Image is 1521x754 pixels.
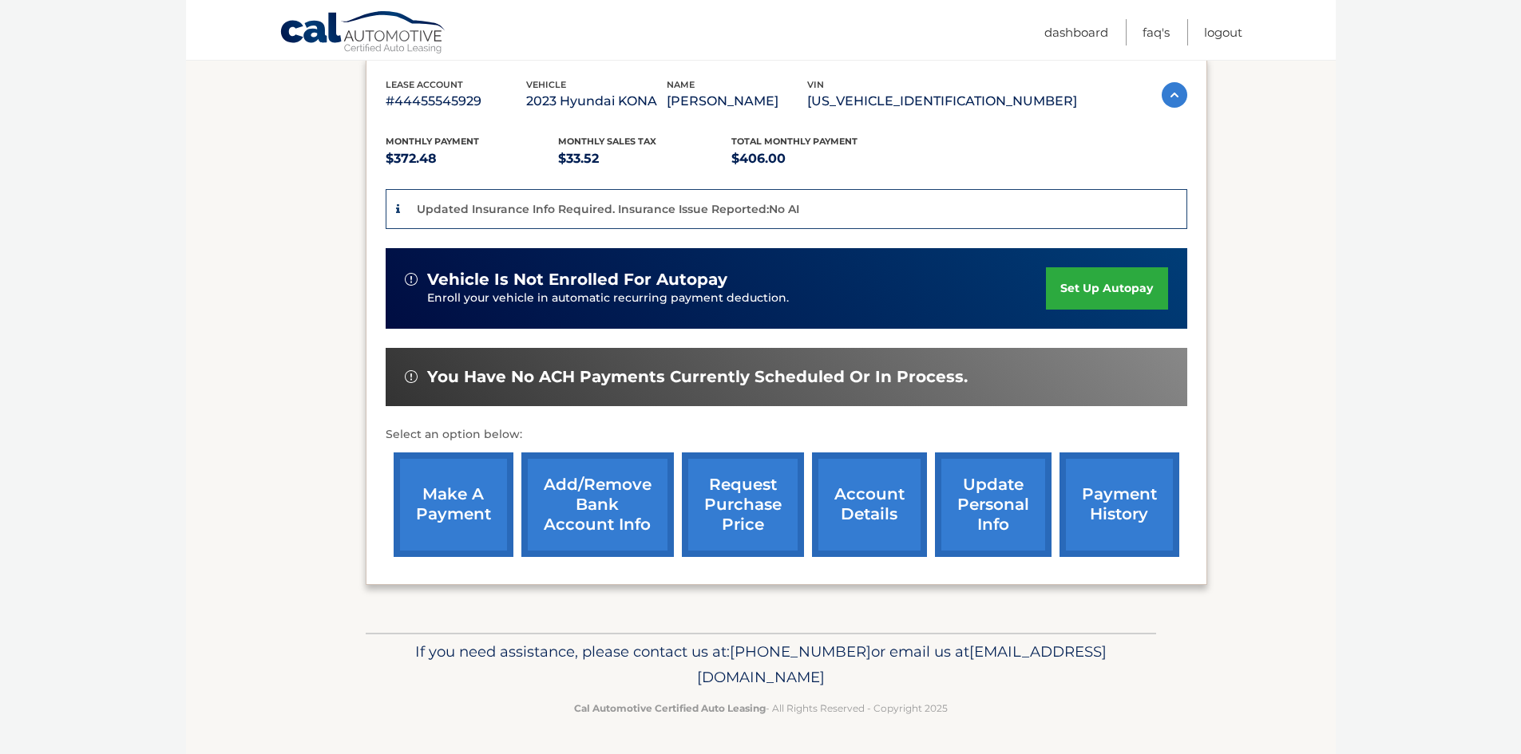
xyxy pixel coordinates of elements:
[427,367,968,387] span: You have no ACH payments currently scheduled or in process.
[807,79,824,90] span: vin
[558,148,731,170] p: $33.52
[526,90,667,113] p: 2023 Hyundai KONA
[405,273,418,286] img: alert-white.svg
[1046,267,1167,310] a: set up autopay
[394,452,513,557] a: make a payment
[667,90,807,113] p: [PERSON_NAME]
[376,639,1146,690] p: If you need assistance, please contact us at: or email us at
[386,79,463,90] span: lease account
[574,702,766,714] strong: Cal Automotive Certified Auto Leasing
[526,79,566,90] span: vehicle
[405,370,418,383] img: alert-white.svg
[427,270,727,290] span: vehicle is not enrolled for autopay
[731,136,858,147] span: Total Monthly Payment
[279,10,447,57] a: Cal Automotive
[807,90,1077,113] p: [US_VEHICLE_IDENTIFICATION_NUMBER]
[1204,19,1242,45] a: Logout
[667,79,695,90] span: name
[1060,452,1179,557] a: payment history
[812,452,927,557] a: account details
[1162,82,1187,108] img: accordion-active.svg
[376,700,1146,716] p: - All Rights Reserved - Copyright 2025
[730,642,871,661] span: [PHONE_NUMBER]
[1143,19,1170,45] a: FAQ's
[386,136,479,147] span: Monthly Payment
[731,148,905,170] p: $406.00
[386,90,526,113] p: #44455545929
[386,425,1187,444] p: Select an option below:
[935,452,1052,557] a: update personal info
[417,202,799,216] p: Updated Insurance Info Required. Insurance Issue Reported:No AI
[427,290,1047,307] p: Enroll your vehicle in automatic recurring payment deduction.
[682,452,804,557] a: request purchase price
[521,452,674,557] a: Add/Remove bank account info
[386,148,559,170] p: $372.48
[558,136,656,147] span: Monthly sales Tax
[1044,19,1108,45] a: Dashboard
